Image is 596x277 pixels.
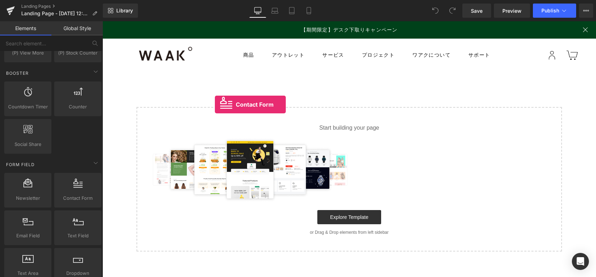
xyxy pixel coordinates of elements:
[6,232,49,239] span: Email Field
[56,194,99,202] span: Contact Form
[215,189,279,203] a: Explore Template
[220,30,242,38] div: サービス
[6,49,49,57] span: (P) View More
[103,4,138,18] a: New Library
[56,49,99,57] span: (P) Stock Counter
[6,194,49,202] span: Newsletter
[45,102,448,111] p: Start building your page
[428,4,442,18] button: Undo
[494,4,530,18] a: Preview
[6,270,49,277] span: Text Area
[579,4,593,18] button: More
[37,26,90,39] img: WAAK°（ワアク）| 在宅ワーク専門の国産デスク・チェア・インテリア通販
[5,70,29,77] span: Booster
[533,4,576,18] button: Publish
[116,7,133,14] span: Library
[471,7,483,15] span: Save
[249,4,266,18] a: Desktop
[199,6,295,11] a: 【期間限定】デスク下取りキャンペーン
[56,270,99,277] span: Dropdown
[266,4,283,18] a: Laptop
[56,232,99,239] span: Text Field
[260,30,292,38] div: プロジェクト
[310,30,348,38] div: ワアクについて
[56,103,99,111] span: Counter
[51,21,103,35] a: Global Style
[572,253,589,270] div: Open Intercom Messenger
[6,103,49,111] span: Countdown Timer
[6,141,49,148] span: Social Share
[21,4,103,9] a: Landing Pages
[45,209,448,214] p: or Drag & Drop elements from left sidebar
[5,161,35,168] span: Form Field
[366,30,388,38] div: サポート
[141,30,152,38] div: 商品
[21,11,89,16] span: Landing Page - [DATE] 12:17:02
[502,7,522,15] span: Preview
[541,8,559,13] span: Publish
[283,4,300,18] a: Tablet
[445,4,459,18] button: Redo
[169,30,202,37] a: アウトレット
[300,4,317,18] a: Mobile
